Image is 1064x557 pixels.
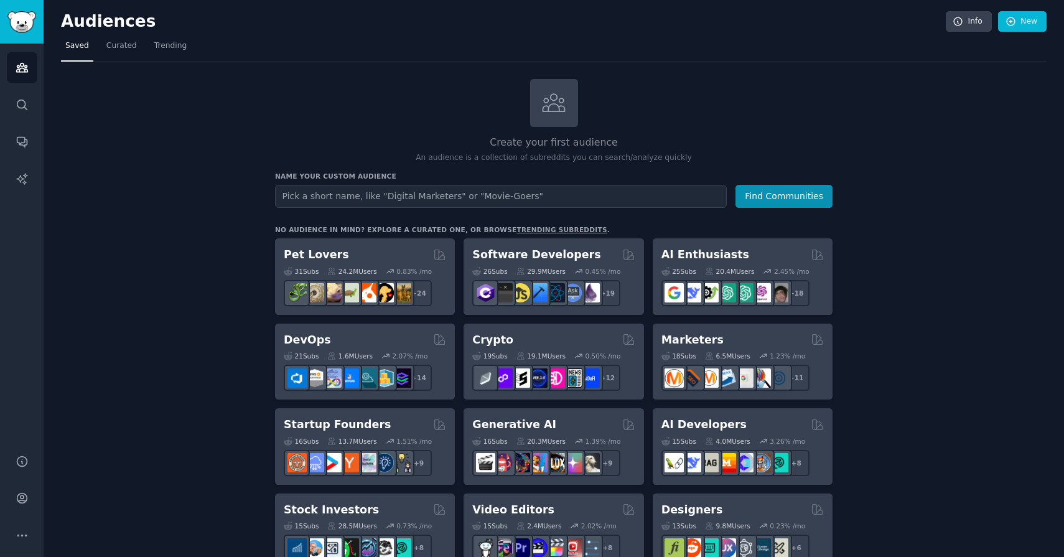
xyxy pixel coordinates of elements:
div: + 9 [594,450,620,476]
div: 2.4M Users [516,522,562,530]
div: 24.2M Users [327,267,376,276]
img: dalle2 [493,453,513,472]
h2: Audiences [61,12,946,32]
img: OpenAIDev [752,283,771,302]
img: azuredevops [287,368,307,388]
img: cockatiel [357,283,376,302]
div: 16 Sub s [472,437,507,446]
img: DeepSeek [682,283,701,302]
div: + 12 [594,365,620,391]
img: dogbreed [392,283,411,302]
div: 25 Sub s [661,267,696,276]
img: AskMarketing [699,368,719,388]
img: SaaS [305,453,324,472]
img: chatgpt_prompts_ [734,283,754,302]
img: GoogleGeminiAI [665,283,684,302]
img: FluxAI [546,453,565,472]
img: Emailmarketing [717,368,736,388]
div: 19 Sub s [472,352,507,360]
img: leopardgeckos [322,283,342,302]
img: iOSProgramming [528,283,548,302]
img: defi_ [581,368,600,388]
div: 13 Sub s [661,522,696,530]
div: 9.8M Users [705,522,750,530]
div: 21 Sub s [284,352,319,360]
div: 0.73 % /mo [396,522,432,530]
span: Saved [65,40,89,52]
div: 0.83 % /mo [396,267,432,276]
img: herpetology [287,283,307,302]
img: PetAdvice [375,283,394,302]
img: csharp [476,283,495,302]
h2: Stock Investors [284,502,379,518]
img: PlatformEngineers [392,368,411,388]
h2: Video Editors [472,502,554,518]
div: + 14 [406,365,432,391]
img: GummySearch logo [7,11,36,33]
img: llmops [752,453,771,472]
img: software [493,283,513,302]
div: No audience in mind? Explore a curated one, or browse . [275,225,610,234]
img: MistralAI [717,453,736,472]
div: + 18 [783,280,810,306]
img: sdforall [528,453,548,472]
img: reactnative [546,283,565,302]
a: Saved [61,36,93,62]
img: Docker_DevOps [322,368,342,388]
img: ArtificalIntelligence [769,283,788,302]
div: 19.1M Users [516,352,566,360]
img: platformengineering [357,368,376,388]
div: 28.5M Users [327,522,376,530]
img: ethfinance [476,368,495,388]
span: Trending [154,40,187,52]
div: 1.39 % /mo [586,437,621,446]
div: 1.6M Users [327,352,373,360]
div: 6.5M Users [705,352,750,360]
div: 31 Sub s [284,267,319,276]
img: LangChain [665,453,684,472]
img: OnlineMarketing [769,368,788,388]
h2: Startup Founders [284,417,391,433]
a: Trending [150,36,191,62]
div: 29.9M Users [516,267,566,276]
div: + 19 [594,280,620,306]
img: AskComputerScience [563,283,582,302]
div: + 8 [783,450,810,476]
div: 15 Sub s [661,437,696,446]
div: 26 Sub s [472,267,507,276]
img: starryai [563,453,582,472]
h2: Marketers [661,332,724,348]
img: Rag [699,453,719,472]
div: 16 Sub s [284,437,319,446]
a: New [998,11,1047,32]
a: Curated [102,36,141,62]
img: deepdream [511,453,530,472]
div: 1.51 % /mo [396,437,432,446]
img: DreamBooth [581,453,600,472]
img: growmybusiness [392,453,411,472]
img: googleads [734,368,754,388]
div: 2.45 % /mo [774,267,810,276]
img: elixir [581,283,600,302]
div: 0.50 % /mo [586,352,621,360]
img: DeepSeek [682,453,701,472]
div: + 11 [783,365,810,391]
div: 0.45 % /mo [586,267,621,276]
img: ethstaker [511,368,530,388]
p: An audience is a collection of subreddits you can search/analyze quickly [275,152,833,164]
a: Info [946,11,992,32]
div: 1.23 % /mo [770,352,805,360]
div: 3.26 % /mo [770,437,805,446]
h2: Pet Lovers [284,247,349,263]
div: 15 Sub s [284,522,319,530]
h2: AI Enthusiasts [661,247,749,263]
img: Entrepreneurship [375,453,394,472]
h2: AI Developers [661,417,747,433]
img: web3 [528,368,548,388]
img: AIDevelopersSociety [769,453,788,472]
div: 0.23 % /mo [770,522,805,530]
div: 13.7M Users [327,437,376,446]
img: AWS_Certified_Experts [305,368,324,388]
div: 15 Sub s [472,522,507,530]
div: 20.4M Users [705,267,754,276]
